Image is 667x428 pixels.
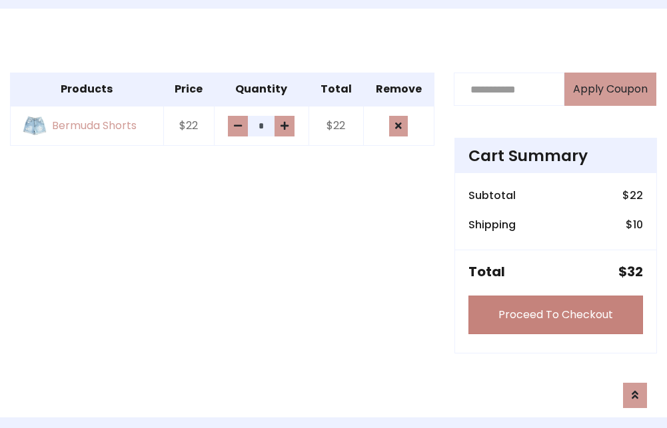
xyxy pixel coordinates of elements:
[363,73,434,107] th: Remove
[564,73,656,106] button: Apply Coupon
[309,106,363,145] td: $22
[468,146,643,165] h4: Cart Summary
[309,73,363,107] th: Total
[618,264,643,280] h5: $
[11,73,164,107] th: Products
[633,217,643,232] span: 10
[214,73,309,107] th: Quantity
[163,106,214,145] td: $22
[626,218,643,231] h6: $
[622,189,643,202] h6: $
[630,188,643,203] span: 22
[627,262,643,281] span: 32
[468,218,516,231] h6: Shipping
[19,114,155,136] a: Bermuda Shorts
[163,73,214,107] th: Price
[468,264,505,280] h5: Total
[468,296,643,334] a: Proceed To Checkout
[468,189,516,202] h6: Subtotal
